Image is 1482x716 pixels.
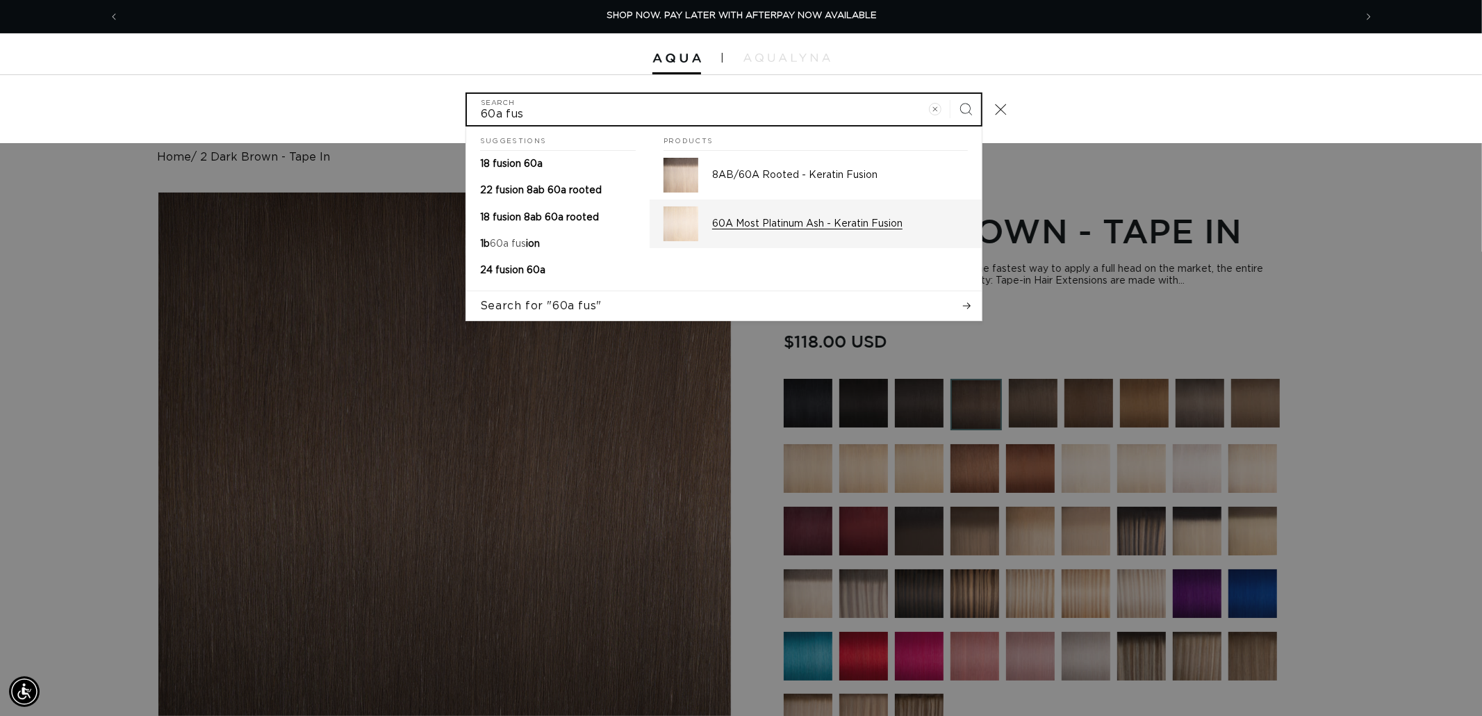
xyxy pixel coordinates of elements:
span: 24 fusion 60a [480,266,545,275]
a: 18 fusion 60a [466,151,650,177]
span: Search for "60a fus" [480,298,602,314]
h2: Suggestions [480,127,636,152]
button: Search [950,94,981,124]
p: 22 fusion 8ab 60a rooted [480,184,602,197]
span: 18 fusion 60a [480,159,543,169]
span: 18 fusion 8ab 60a rooted [480,213,599,222]
button: Clear search term [920,94,950,124]
p: 18 fusion 60a [480,158,543,170]
button: Previous announcement [99,3,129,30]
a: 8AB/60A Rooted - Keratin Fusion [650,151,982,200]
mark: 60a fus [490,239,526,249]
a: 18 fusion 8ab 60a rooted [466,204,650,231]
span: SHOP NOW. PAY LATER WITH AFTERPAY NOW AVAILABLE [607,11,877,20]
a: 24 fusion 60a [466,257,650,284]
a: 60A Most Platinum Ash - Keratin Fusion [650,200,982,248]
p: 24 fusion 60a [480,264,545,277]
img: aqualyna.com [743,54,830,62]
a: 22 fusion 8ab 60a rooted [466,177,650,204]
button: Next announcement [1353,3,1384,30]
div: Accessibility Menu [9,676,40,707]
span: 1b [480,239,490,249]
iframe: Chat Widget [1288,566,1482,716]
a: 1b 60a fusion [466,231,650,257]
img: 8AB/60A Rooted - Keratin Fusion [664,158,698,193]
button: Close [985,94,1016,124]
p: 60A Most Platinum Ash - Keratin Fusion [712,218,968,230]
img: 60A Most Platinum Ash - Keratin Fusion [664,206,698,241]
span: ion [526,239,540,249]
p: 8AB/60A Rooted - Keratin Fusion [712,169,968,181]
img: Aqua Hair Extensions [652,54,701,63]
p: 18 fusion 8ab 60a rooted [480,211,599,224]
h2: Products [664,127,968,152]
span: 22 fusion 8ab 60a rooted [480,186,602,195]
input: Search [467,94,981,125]
p: 1b 60a fusion [480,238,540,250]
